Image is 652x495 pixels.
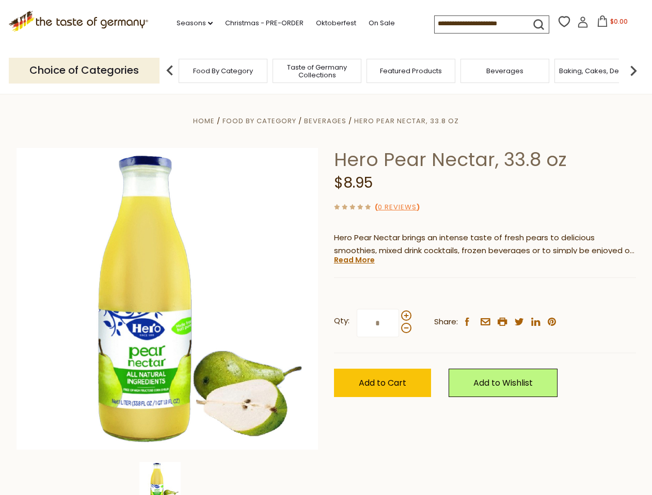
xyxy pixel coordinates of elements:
[378,202,417,213] a: 0 Reviews
[17,148,319,450] img: Hero Pear Nectar, 33.8 oz
[434,316,458,328] span: Share:
[334,232,636,257] p: Hero Pear Nectar brings an intense taste of fresh pears to delicious smoothies, mixed drink cockt...
[334,369,431,397] button: Add to Cart
[276,63,358,79] a: Taste of Germany Collections
[334,255,375,265] a: Read More
[193,67,253,75] a: Food By Category
[334,173,373,193] span: $8.95
[449,369,558,397] a: Add to Wishlist
[304,116,346,126] a: Beverages
[354,116,459,126] a: Hero Pear Nectar, 33.8 oz
[316,18,356,29] a: Oktoberfest
[375,202,420,212] span: ( )
[380,67,442,75] a: Featured Products
[193,116,215,126] a: Home
[160,60,180,81] img: previous arrow
[369,18,395,29] a: On Sale
[225,18,304,29] a: Christmas - PRE-ORDER
[9,58,160,83] p: Choice of Categories
[623,60,644,81] img: next arrow
[222,116,296,126] a: Food By Category
[359,377,406,389] span: Add to Cart
[177,18,213,29] a: Seasons
[559,67,639,75] a: Baking, Cakes, Desserts
[610,17,628,26] span: $0.00
[591,15,634,31] button: $0.00
[334,315,349,327] strong: Qty:
[334,148,636,171] h1: Hero Pear Nectar, 33.8 oz
[486,67,523,75] a: Beverages
[357,309,399,337] input: Qty:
